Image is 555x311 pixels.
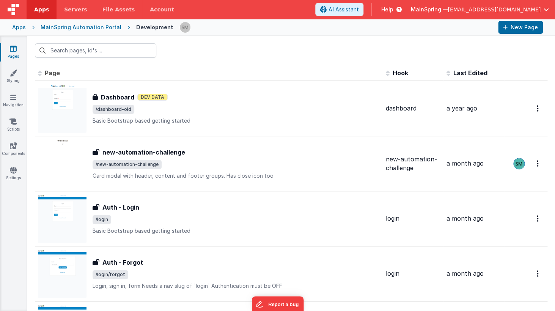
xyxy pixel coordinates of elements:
[447,159,484,167] span: a month ago
[45,69,60,77] span: Page
[447,270,484,277] span: a month ago
[12,24,26,31] div: Apps
[101,93,134,102] h3: Dashboard
[532,266,544,281] button: Options
[102,148,185,157] h3: new-automation-challenge
[93,105,134,114] span: /dashboard-old
[93,172,380,180] p: Card modal with header, content and footer groups. Has close icon too
[532,101,544,116] button: Options
[447,104,477,112] span: a year ago
[93,282,380,290] p: Login, sign in, form Needs a nav slug of `login` Authentication must be OFF
[410,6,448,13] span: MainSpring —
[41,24,121,31] div: MainSpring Automation Portal
[381,6,393,13] span: Help
[102,258,143,267] h3: Auth - Forgot
[514,158,524,169] img: 55b272ae619a3f78e890b6ad35d9ec76
[532,211,544,226] button: Options
[136,24,173,31] div: Development
[315,3,363,16] button: AI Assistant
[137,94,168,101] span: Dev Data
[102,203,139,212] h3: Auth - Login
[329,6,358,13] span: AI Assistant
[386,269,440,278] div: login
[386,104,440,113] div: dashboard
[410,6,549,13] button: MainSpring — [EMAIL_ADDRESS][DOMAIN_NAME]
[93,270,128,279] span: /login/forgot
[447,215,484,222] span: a month ago
[386,214,440,223] div: login
[93,117,380,125] p: Basic Bootstrap based getting started
[93,227,380,235] p: Basic Bootstrap based getting started
[448,6,541,13] span: [EMAIL_ADDRESS][DOMAIN_NAME]
[102,6,135,13] span: File Assets
[93,215,111,224] span: /login
[393,69,408,77] span: Hook
[34,6,49,13] span: Apps
[453,69,487,77] span: Last Edited
[532,156,544,171] button: Options
[35,43,156,58] input: Search pages, id's ...
[386,155,440,172] div: new-automation-challenge
[180,22,190,33] img: 55b272ae619a3f78e890b6ad35d9ec76
[498,21,543,34] button: New Page
[64,6,87,13] span: Servers
[93,160,162,169] span: /new-automation-challenge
